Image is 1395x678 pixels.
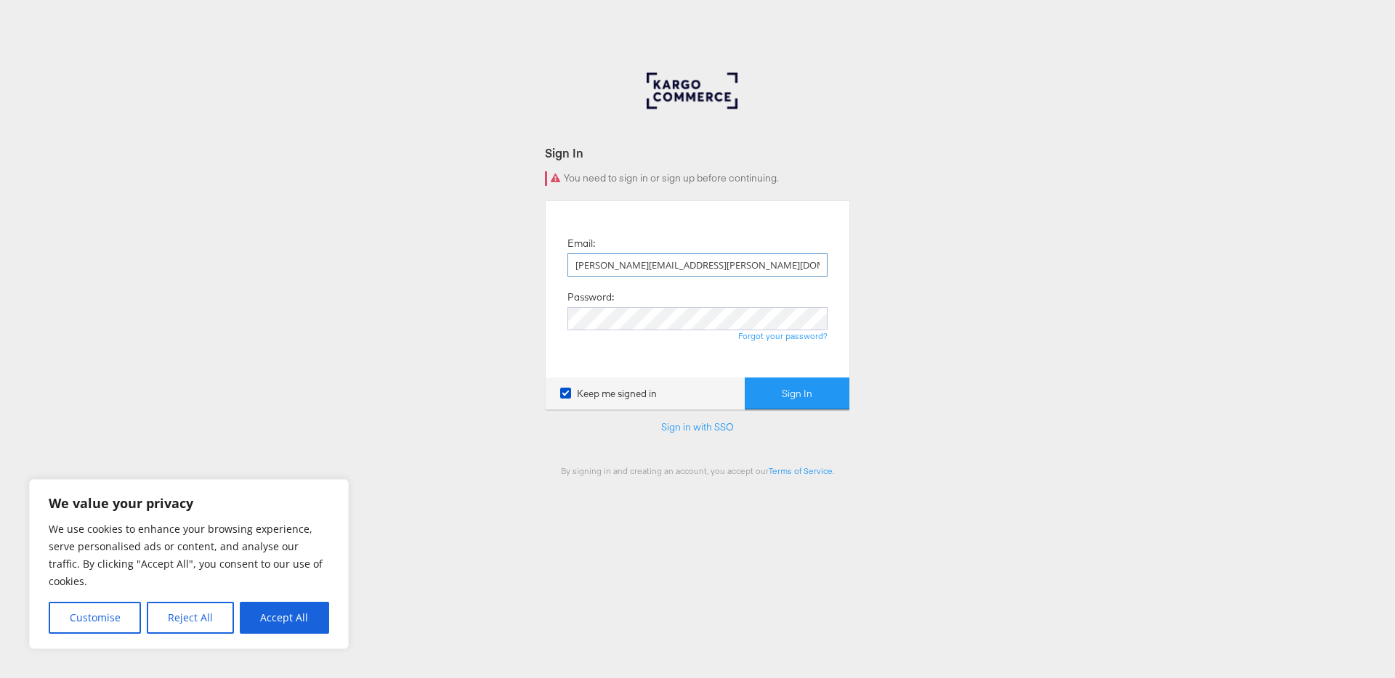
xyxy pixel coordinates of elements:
label: Keep me signed in [560,387,657,401]
div: Sign In [545,144,850,161]
input: Email [567,253,828,277]
button: Sign In [745,377,849,410]
button: Reject All [147,602,233,634]
div: By signing in and creating an account, you accept our . [545,465,850,476]
button: Customise [49,602,141,634]
button: Accept All [240,602,329,634]
a: Forgot your password? [738,330,828,341]
label: Email: [567,237,595,250]
p: We value your privacy [49,494,329,512]
div: We value your privacy [29,479,349,649]
div: You need to sign in or sign up before continuing. [545,171,850,186]
a: Sign in with SSO [661,420,734,433]
p: We use cookies to enhance your browsing experience, serve personalised ads or content, and analys... [49,520,329,590]
label: Password: [567,290,614,304]
a: Terms of Service [769,465,833,476]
